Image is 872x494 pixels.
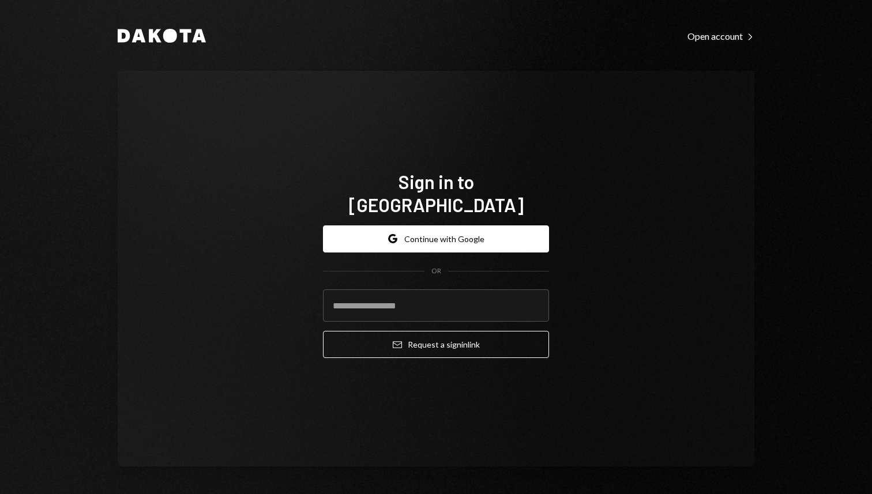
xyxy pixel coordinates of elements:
a: Open account [687,29,754,42]
div: Open account [687,31,754,42]
button: Request a signinlink [323,331,549,358]
div: OR [431,266,441,276]
button: Continue with Google [323,225,549,252]
h1: Sign in to [GEOGRAPHIC_DATA] [323,170,549,216]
